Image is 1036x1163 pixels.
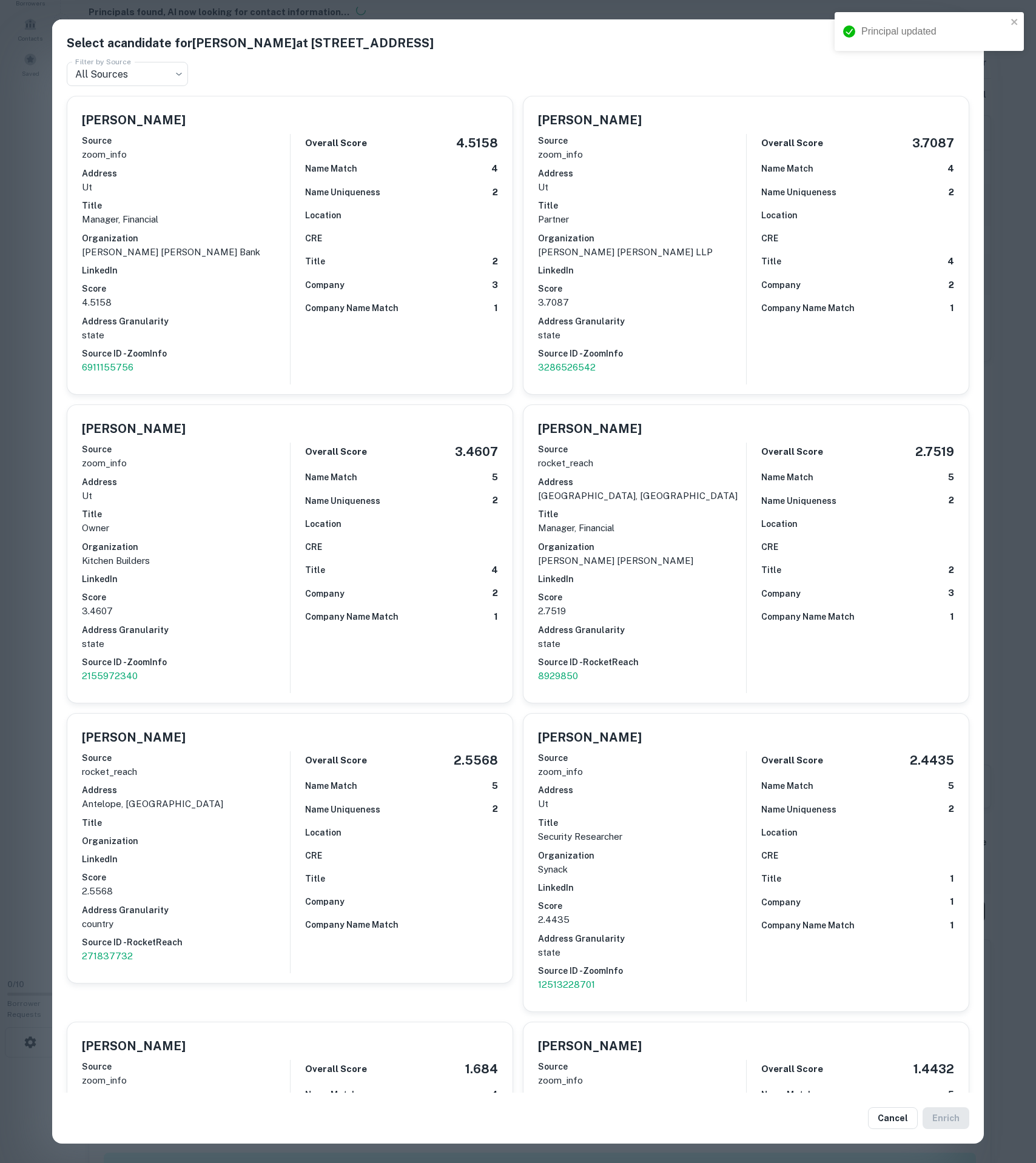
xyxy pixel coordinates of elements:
h6: LinkedIn [82,853,290,866]
h6: Location [761,826,798,839]
h5: [PERSON_NAME] [538,1037,642,1055]
h6: 4 [947,255,954,269]
p: 8929850 [538,669,746,683]
h6: Organization [82,834,290,848]
h5: [PERSON_NAME] [82,111,186,129]
h6: Company [761,587,801,600]
h6: Title [538,199,746,212]
h6: LinkedIn [82,572,290,586]
p: zoom_info [82,456,290,471]
p: Kitchen Builders [82,554,290,568]
p: 4.5158 [82,295,290,310]
p: 3286526542 [538,360,746,375]
h6: Address [82,783,290,797]
p: zoom_info [82,147,290,162]
a: 12513228701 [538,977,746,992]
h6: Overall Score [305,1062,367,1076]
h5: [PERSON_NAME] [538,420,642,438]
h6: Organization [82,232,290,245]
h6: CRE [305,849,322,862]
h6: Company Name Match [761,301,855,315]
h5: 3.7087 [912,134,954,152]
p: state [538,328,746,343]
h6: Company Name Match [305,918,399,931]
h6: Address [82,1092,290,1105]
p: 271837732 [82,949,290,964]
h6: Address [538,167,746,180]
h6: Source [538,134,746,147]
h6: Score [538,591,746,604]
h6: 2 [949,494,954,508]
h6: 2 [493,802,498,816]
h6: Title [761,563,781,577]
p: antelope, [GEOGRAPHIC_DATA] [82,797,290,811]
h6: Company [305,278,345,292]
button: Cancel [868,1107,918,1129]
h6: Source [82,443,290,456]
h6: Organization [538,540,746,554]
h5: 2.5568 [454,751,498,769]
p: Security Researcher [538,830,746,844]
h6: Source ID - ZoomInfo [538,964,746,977]
h6: 2 [493,186,498,199]
p: Manager, Financial [82,212,290,227]
h6: LinkedIn [538,881,746,894]
h6: 5 [948,471,954,484]
p: Synack [538,862,746,877]
h5: 2.7519 [915,443,954,461]
h6: CRE [761,232,778,245]
h6: 2 [949,186,954,199]
h5: [PERSON_NAME] [538,728,642,746]
a: 6911155756 [82,360,290,375]
h6: 4 [491,563,498,577]
a: 2155972340 [82,669,290,683]
p: zoom_info [538,147,746,162]
h6: Overall Score [761,1062,823,1076]
h6: Name Match [305,1088,357,1101]
h6: LinkedIn [538,264,746,277]
div: Principal updated [861,24,1007,39]
h6: Name Match [761,162,813,175]
p: state [538,945,746,960]
h6: 1 [950,919,954,933]
h6: 5 [948,1088,954,1102]
p: [PERSON_NAME] [PERSON_NAME] Bank [82,245,290,260]
h6: CRE [305,540,322,554]
h5: 1.684 [465,1060,498,1078]
p: ut [538,180,746,195]
h6: Overall Score [761,445,823,459]
h6: 2 [493,586,498,600]
h6: Location [305,826,341,839]
h6: 1 [494,610,498,624]
h6: Source ID - RocketReach [82,936,290,949]
h6: 2 [949,802,954,816]
h6: Address Granularity [538,623,746,637]
h6: Company [305,895,345,908]
h5: 1.4432 [913,1060,954,1078]
h5: [PERSON_NAME] [538,111,642,129]
h6: 4 [491,1088,498,1102]
h6: Name Match [761,471,813,484]
h6: Address [538,1092,746,1105]
h6: Title [538,816,746,830]
h6: Score [82,591,290,604]
p: [PERSON_NAME] [PERSON_NAME] [538,554,746,568]
h6: Address Granularity [538,315,746,328]
h6: Source [538,443,746,456]
p: 3.7087 [538,295,746,310]
p: rocket_reach [82,765,290,779]
h6: Score [82,871,290,884]
p: state [538,637,746,651]
h6: Company [305,587,345,600]
h6: Company Name Match [305,301,399,315]
h6: Address [82,167,290,180]
p: country [82,917,290,931]
p: [PERSON_NAME] [PERSON_NAME] LLP [538,245,746,260]
h6: Overall Score [305,445,367,459]
h6: 4 [947,162,954,176]
h6: Name Match [305,162,357,175]
p: 3.4607 [82,604,290,618]
h6: Name Match [305,471,357,484]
